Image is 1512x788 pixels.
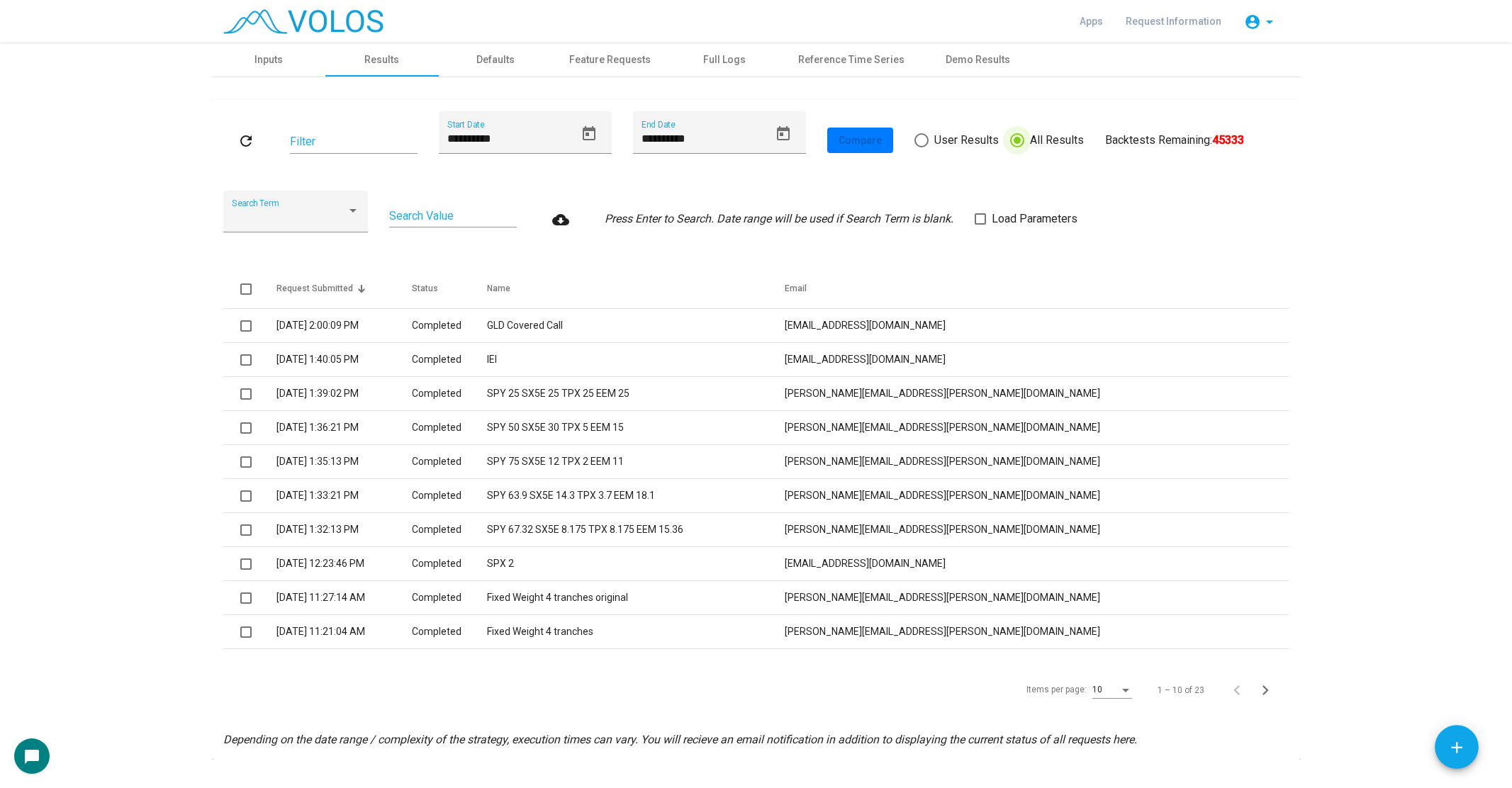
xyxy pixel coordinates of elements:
td: Fixed Weight 4 tranches original [487,580,785,614]
div: Reference Time Series [798,52,905,67]
div: Demo Results [946,52,1010,67]
td: [PERSON_NAME][EMAIL_ADDRESS][PERSON_NAME][DOMAIN_NAME] [785,614,1289,648]
td: Completed [412,512,487,546]
td: [PERSON_NAME][EMAIL_ADDRESS][PERSON_NAME][DOMAIN_NAME] [785,478,1289,512]
td: Completed [412,614,487,648]
mat-icon: cloud_download [552,211,569,228]
div: Full Logs [703,52,746,67]
td: [DATE] 12:23:46 PM [276,546,412,580]
span: Apps [1080,16,1103,27]
span: 10 [1092,685,1102,694]
div: Email [785,282,1272,295]
td: SPY 67.32 SX5E 8.175 TPX 8.175 EEM 15.36 [487,512,785,546]
td: [DATE] 1:32:13 PM [276,512,412,546]
b: 45333 [1212,133,1244,147]
td: [DATE] 1:39:02 PM [276,376,412,410]
div: Status [412,282,438,295]
td: [DATE] 1:35:13 PM [276,444,412,478]
button: Previous page [1227,676,1255,704]
a: Apps [1068,9,1114,34]
i: Depending on the date range / complexity of the strategy, execution times can vary. You will reci... [223,733,1137,746]
span: Compare [839,135,882,146]
td: [PERSON_NAME][EMAIL_ADDRESS][PERSON_NAME][DOMAIN_NAME] [785,512,1289,546]
div: Items per page: [1026,683,1087,696]
td: [DATE] 11:21:04 AM [276,614,412,648]
div: Request Submitted [276,282,353,295]
span: All Results [1024,132,1084,149]
mat-icon: add [1447,738,1466,757]
td: [PERSON_NAME][EMAIL_ADDRESS][PERSON_NAME][DOMAIN_NAME] [785,376,1289,410]
td: [EMAIL_ADDRESS][DOMAIN_NAME] [785,308,1289,342]
a: Request Information [1114,9,1233,34]
button: Open calendar [575,120,603,148]
td: Completed [412,444,487,478]
td: [DATE] 1:33:21 PM [276,478,412,512]
td: SPY 50 SX5E 30 TPX 5 EEM 15 [487,410,785,444]
td: SPY 75 SX5E 12 TPX 2 EEM 11 [487,444,785,478]
mat-icon: refresh [237,133,254,150]
td: [EMAIL_ADDRESS][DOMAIN_NAME] [785,342,1289,376]
div: Defaults [476,52,515,67]
td: [DATE] 1:36:21 PM [276,410,412,444]
mat-icon: arrow_drop_down [1261,13,1278,30]
button: Add icon [1435,725,1479,769]
mat-select: Items per page: [1092,685,1132,695]
td: Completed [412,580,487,614]
td: Completed [412,308,487,342]
div: Name [487,282,785,295]
i: Press Enter to Search. Date range will be used if Search Term is blank. [605,212,953,225]
div: Email [785,282,807,295]
td: Completed [412,478,487,512]
td: [PERSON_NAME][EMAIL_ADDRESS][PERSON_NAME][DOMAIN_NAME] [785,410,1289,444]
div: Status [412,282,487,295]
td: [PERSON_NAME][EMAIL_ADDRESS][PERSON_NAME][DOMAIN_NAME] [785,444,1289,478]
td: [DATE] 2:00:09 PM [276,308,412,342]
td: Completed [412,410,487,444]
td: SPY 25 SX5E 25 TPX 25 EEM 25 [487,376,785,410]
div: Request Submitted [276,282,412,295]
td: GLD Covered Call [487,308,785,342]
td: SPY 63.9 SX5E 14.3 TPX 3.7 EEM 18.1 [487,478,785,512]
span: Load Parameters [992,210,1077,227]
button: Open calendar [769,120,797,148]
button: Next page [1255,676,1284,704]
span: Request Information [1126,16,1221,27]
td: [DATE] 1:40:05 PM [276,342,412,376]
div: Backtests Remaining: [1105,132,1244,149]
div: Feature Requests [569,52,651,67]
div: Results [364,52,399,67]
td: [EMAIL_ADDRESS][DOMAIN_NAME] [785,546,1289,580]
div: Inputs [254,52,283,67]
td: SPX 2 [487,546,785,580]
div: 1 – 10 of 23 [1158,684,1204,697]
span: User Results [929,132,999,149]
td: Completed [412,376,487,410]
td: [DATE] 11:27:14 AM [276,580,412,614]
td: [PERSON_NAME][EMAIL_ADDRESS][PERSON_NAME][DOMAIN_NAME] [785,580,1289,614]
td: Completed [412,546,487,580]
button: Compare [827,128,893,153]
td: Fixed Weight 4 tranches [487,614,785,648]
mat-icon: chat_bubble [23,748,40,765]
div: Name [487,282,510,295]
td: IEI [487,342,785,376]
td: Completed [412,342,487,376]
mat-icon: account_circle [1244,13,1261,30]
